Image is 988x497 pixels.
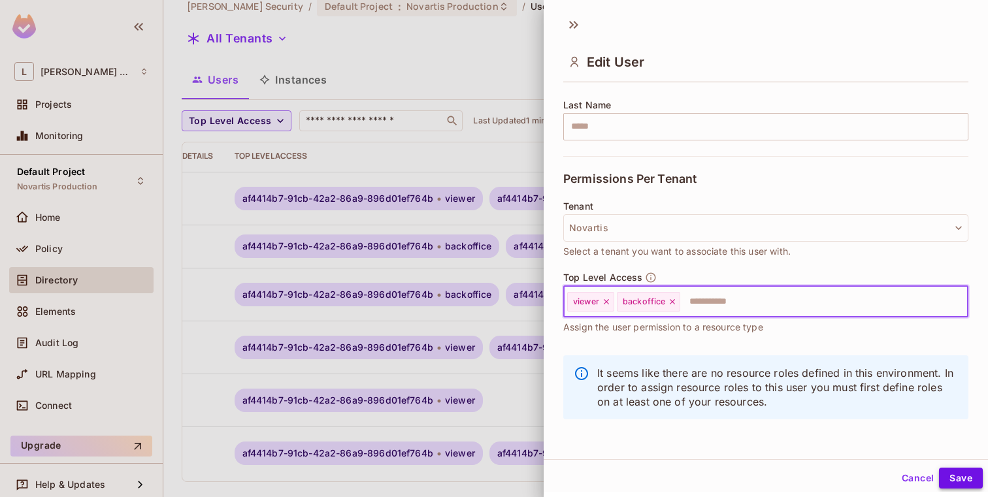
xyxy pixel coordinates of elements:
[597,366,958,409] p: It seems like there are no resource roles defined in this environment. In order to assign resourc...
[563,100,611,110] span: Last Name
[563,272,642,283] span: Top Level Access
[567,292,614,312] div: viewer
[623,297,666,307] span: backoffice
[563,201,593,212] span: Tenant
[563,320,763,334] span: Assign the user permission to a resource type
[563,244,791,259] span: Select a tenant you want to associate this user with.
[617,292,681,312] div: backoffice
[563,172,697,185] span: Permissions Per Tenant
[939,468,983,489] button: Save
[587,54,644,70] span: Edit User
[573,297,599,307] span: viewer
[563,214,968,242] button: Novartis
[961,300,964,302] button: Open
[897,468,939,489] button: Cancel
